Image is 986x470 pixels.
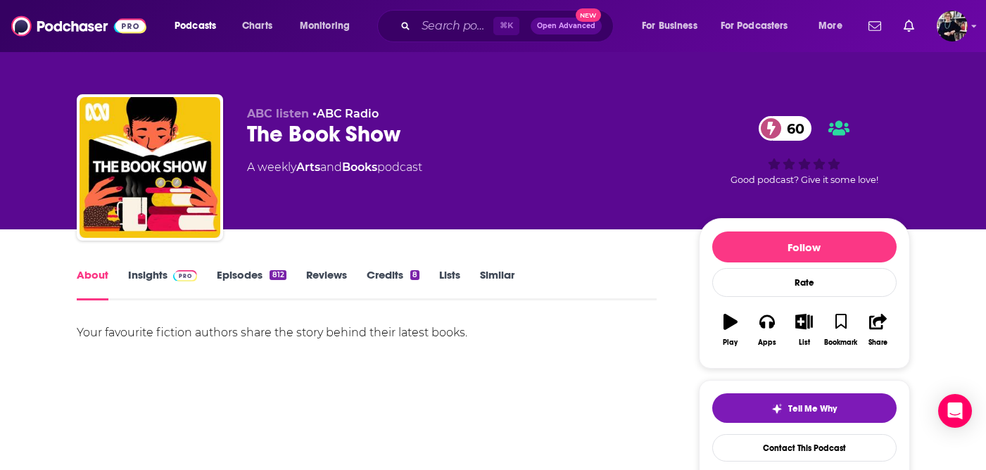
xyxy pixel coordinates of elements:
span: For Business [642,16,697,36]
span: Good podcast? Give it some love! [731,174,878,185]
div: Your favourite fiction authors share the story behind their latest books. [77,323,657,343]
button: List [785,305,822,355]
div: Open Intercom Messenger [938,394,972,428]
button: open menu [632,15,715,37]
span: ABC listen [247,107,309,120]
button: open menu [712,15,809,37]
div: List [799,338,810,347]
img: tell me why sparkle [771,403,783,414]
a: Arts [296,160,320,174]
div: Share [868,338,887,347]
img: Podchaser Pro [173,270,198,281]
div: Apps [758,338,776,347]
a: Episodes812 [217,268,286,300]
span: New [576,8,601,22]
div: Play [723,338,738,347]
div: Search podcasts, credits, & more... [391,10,627,42]
button: tell me why sparkleTell Me Why [712,393,897,423]
span: Monitoring [300,16,350,36]
input: Search podcasts, credits, & more... [416,15,493,37]
a: Similar [480,268,514,300]
img: The Book Show [80,97,220,238]
div: 8 [410,270,419,280]
a: InsightsPodchaser Pro [128,268,198,300]
a: Show notifications dropdown [863,14,887,38]
span: Tell Me Why [788,403,837,414]
span: Charts [242,16,272,36]
a: Reviews [306,268,347,300]
div: 812 [270,270,286,280]
a: Show notifications dropdown [898,14,920,38]
button: open menu [809,15,860,37]
button: Follow [712,231,897,262]
div: A weekly podcast [247,159,422,176]
a: About [77,268,108,300]
a: Contact This Podcast [712,434,897,462]
a: Lists [439,268,460,300]
button: Bookmark [823,305,859,355]
button: Share [859,305,896,355]
span: For Podcasters [721,16,788,36]
button: open menu [165,15,234,37]
img: Podchaser - Follow, Share and Rate Podcasts [11,13,146,39]
a: 60 [759,116,811,141]
span: 60 [773,116,811,141]
button: Show profile menu [937,11,968,42]
span: Open Advanced [537,23,595,30]
a: Charts [233,15,281,37]
a: ABC Radio [317,107,379,120]
span: More [818,16,842,36]
button: Open AdvancedNew [531,18,602,34]
div: Rate [712,268,897,297]
div: 60Good podcast? Give it some love! [699,107,910,194]
span: Podcasts [175,16,216,36]
a: Credits8 [367,268,419,300]
button: open menu [290,15,368,37]
span: ⌘ K [493,17,519,35]
span: • [312,107,379,120]
span: and [320,160,342,174]
button: Play [712,305,749,355]
div: Bookmark [824,338,857,347]
img: User Profile [937,11,968,42]
span: Logged in as ndewey [937,11,968,42]
a: Books [342,160,377,174]
button: Apps [749,305,785,355]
